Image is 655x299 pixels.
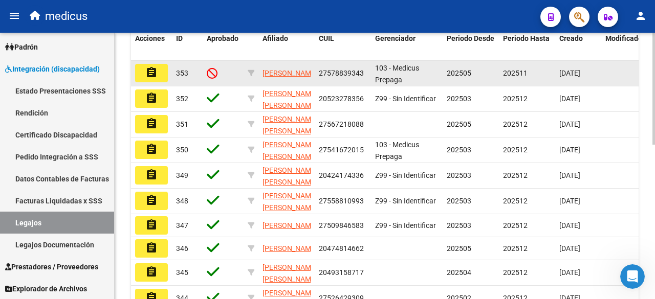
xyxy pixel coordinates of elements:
mat-icon: menu [8,10,20,22]
mat-icon: assignment [145,66,158,79]
span: [DATE] [559,171,580,179]
span: [PERSON_NAME] [PERSON_NAME] [263,166,317,186]
datatable-header-cell: Acciones [131,28,172,61]
span: Aprobado [207,34,238,42]
span: [DATE] [559,244,580,252]
span: 27578839343 [319,69,364,77]
datatable-header-cell: Periodo Hasta [499,28,555,61]
span: 27567218088 [319,120,364,128]
span: 202512 [503,120,528,128]
span: [PERSON_NAME] [263,244,317,252]
span: [PERSON_NAME] [263,69,317,77]
span: 202505 [447,69,471,77]
span: 202511 [503,69,528,77]
span: 346 [176,244,188,252]
span: 202512 [503,244,528,252]
span: 202512 [503,171,528,179]
span: Periodo Desde [447,34,494,42]
span: [PERSON_NAME] [PERSON_NAME] [263,192,317,212]
span: [PERSON_NAME] [PERSON_NAME] [263,89,317,109]
span: 202512 [503,268,528,277]
span: 202504 [447,268,471,277]
span: 20424174336 [319,171,364,179]
datatable-header-cell: Creado [555,28,601,61]
datatable-header-cell: Periodo Desde [443,28,499,61]
span: [DATE] [559,120,580,128]
span: 202503 [447,197,471,205]
mat-icon: assignment [145,219,158,231]
span: [PERSON_NAME] [263,221,317,229]
span: [DATE] [559,146,580,154]
span: [DATE] [559,268,580,277]
span: Integración (discapacidad) [5,63,100,75]
span: [PERSON_NAME] [PERSON_NAME] [263,263,317,283]
span: [DATE] [559,69,580,77]
datatable-header-cell: Aprobado [203,28,244,61]
span: 202512 [503,221,528,229]
span: [DATE] [559,197,580,205]
span: Acciones [135,34,165,42]
span: 348 [176,197,188,205]
span: 27558810993 [319,197,364,205]
datatable-header-cell: Afiliado [258,28,315,61]
mat-icon: assignment [145,92,158,104]
span: 202512 [503,95,528,103]
span: medicus [45,5,88,28]
datatable-header-cell: ID [172,28,203,61]
span: Periodo Hasta [503,34,550,42]
datatable-header-cell: Modificado [601,28,647,61]
span: 350 [176,146,188,154]
span: 202505 [447,120,471,128]
span: 202503 [447,146,471,154]
span: CUIL [319,34,334,42]
span: [PERSON_NAME] [PERSON_NAME] [263,115,317,135]
span: 103 - Medicus Prepaga [375,141,419,160]
mat-icon: assignment [145,169,158,181]
span: 202503 [447,171,471,179]
iframe: Intercom live chat [620,264,645,289]
span: 20474814662 [319,244,364,252]
span: Modificado [605,34,642,42]
mat-icon: person [635,10,647,22]
span: Padrón [5,41,38,53]
mat-icon: assignment [145,266,158,278]
span: ID [176,34,183,42]
span: 27509846583 [319,221,364,229]
span: Z99 - Sin Identificar [375,171,436,179]
mat-icon: assignment [145,118,158,130]
span: 202503 [447,221,471,229]
span: 352 [176,95,188,103]
mat-icon: assignment [145,194,158,206]
span: Creado [559,34,583,42]
span: 202512 [503,146,528,154]
span: Z99 - Sin Identificar [375,197,436,205]
span: 353 [176,69,188,77]
span: 20523278356 [319,95,364,103]
span: [DATE] [559,95,580,103]
span: 202503 [447,95,471,103]
span: 20493158717 [319,268,364,277]
span: Explorador de Archivos [5,283,87,294]
span: Z99 - Sin Identificar [375,95,436,103]
span: Gerenciador [375,34,416,42]
span: 349 [176,171,188,179]
datatable-header-cell: Gerenciador [371,28,443,61]
mat-icon: assignment [145,242,158,254]
mat-icon: assignment [145,143,158,155]
span: 103 - Medicus Prepaga [375,64,419,84]
span: 345 [176,268,188,277]
span: 351 [176,120,188,128]
span: 347 [176,221,188,229]
span: 202505 [447,244,471,252]
span: [PERSON_NAME] [PERSON_NAME] [263,141,317,160]
span: [DATE] [559,221,580,229]
span: 27541672015 [319,146,364,154]
span: 202512 [503,197,528,205]
span: Z99 - Sin Identificar [375,221,436,229]
datatable-header-cell: CUIL [315,28,371,61]
span: Afiliado [263,34,288,42]
span: Prestadores / Proveedores [5,261,98,272]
